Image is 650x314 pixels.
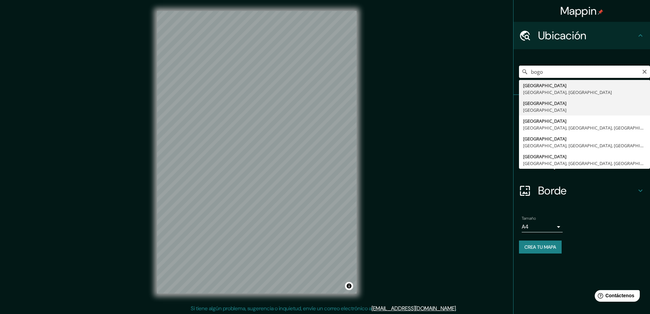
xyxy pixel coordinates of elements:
canvas: Mapa [157,11,357,293]
font: [GEOGRAPHIC_DATA] [523,82,566,88]
iframe: Lanzador de widgets de ayuda [589,287,642,306]
font: . [457,304,458,312]
font: A4 [522,223,529,230]
button: Crea tu mapa [519,241,562,254]
div: Patas [514,95,650,122]
font: Si tiene algún problema, sugerencia o inquietud, envíe un correo electrónico a [191,305,372,312]
font: [GEOGRAPHIC_DATA] [523,136,566,142]
input: Elige tu ciudad o zona [519,66,650,78]
a: [EMAIL_ADDRESS][DOMAIN_NAME] [372,305,456,312]
div: Estilo [514,122,650,150]
div: A4 [522,221,563,232]
div: Ubicación [514,22,650,49]
font: Crea tu mapa [524,244,556,250]
font: Mappin [560,4,597,18]
font: [GEOGRAPHIC_DATA] [523,118,566,124]
div: Borde [514,177,650,204]
font: Borde [538,183,567,198]
font: Ubicación [538,28,587,43]
font: [GEOGRAPHIC_DATA], [GEOGRAPHIC_DATA] [523,89,612,95]
font: . [456,305,457,312]
img: pin-icon.png [598,9,603,15]
button: Claro [642,68,647,74]
font: Tamaño [522,216,536,221]
font: . [458,304,459,312]
button: Activar o desactivar atribución [345,282,353,290]
div: Disposición [514,150,650,177]
font: [GEOGRAPHIC_DATA] [523,107,566,113]
font: [GEOGRAPHIC_DATA] [523,100,566,106]
font: [GEOGRAPHIC_DATA] [523,153,566,160]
